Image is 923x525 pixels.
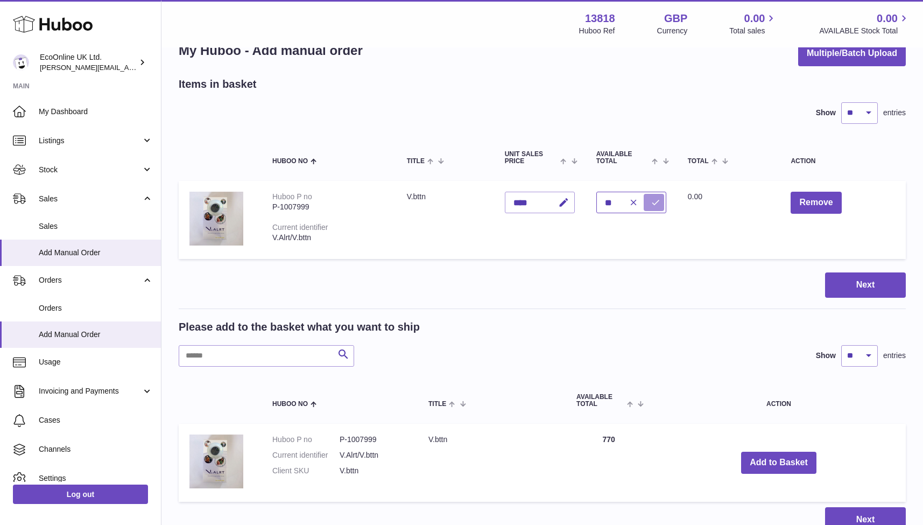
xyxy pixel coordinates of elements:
[596,151,650,165] span: AVAILABLE Total
[272,158,308,165] span: Huboo no
[396,181,494,259] td: V.bttn
[39,194,142,204] span: Sales
[272,233,385,243] div: V.Alrt/V.bttn
[729,26,777,36] span: Total sales
[39,165,142,175] span: Stock
[13,485,148,504] a: Log out
[816,351,836,361] label: Show
[179,42,363,59] h1: My Huboo - Add manual order
[791,158,895,165] div: Action
[39,415,153,425] span: Cases
[39,303,153,313] span: Orders
[39,136,142,146] span: Listings
[340,435,407,445] dd: P-1007999
[819,26,910,36] span: AVAILABLE Stock Total
[729,11,777,36] a: 0.00 Total sales
[39,107,153,117] span: My Dashboard
[585,11,615,26] strong: 13818
[272,450,340,460] dt: Current identifier
[189,192,243,246] img: V.bttn
[664,11,687,26] strong: GBP
[39,386,142,396] span: Invoicing and Payments
[791,192,841,214] button: Remove
[39,473,153,484] span: Settings
[798,41,906,66] button: Multiple/Batch Upload
[340,450,407,460] dd: V.Alrt/V.bttn
[39,221,153,232] span: Sales
[744,11,765,26] span: 0.00
[505,151,558,165] span: Unit Sales Price
[40,52,137,73] div: EcoOnline UK Ltd.
[652,383,906,418] th: Action
[272,192,312,201] div: Huboo P no
[189,435,243,488] img: V.bttn
[819,11,910,36] a: 0.00 AVAILABLE Stock Total
[688,158,709,165] span: Total
[688,192,702,201] span: 0.00
[272,435,340,445] dt: Huboo P no
[272,466,340,476] dt: Client SKU
[428,401,446,408] span: Title
[877,11,898,26] span: 0.00
[816,108,836,118] label: Show
[657,26,688,36] div: Currency
[883,108,906,118] span: entries
[566,424,652,502] td: 770
[40,63,273,72] span: [PERSON_NAME][EMAIL_ADDRESS][PERSON_NAME][DOMAIN_NAME]
[39,444,153,454] span: Channels
[418,424,566,502] td: V.bttn
[39,248,153,258] span: Add Manual Order
[39,357,153,367] span: Usage
[272,223,328,232] div: Current identifier
[272,401,308,408] span: Huboo no
[579,26,615,36] div: Huboo Ref
[39,275,142,285] span: Orders
[179,320,420,334] h2: Please add to the basket what you want to ship
[272,202,385,212] div: P-1007999
[741,452,816,474] button: Add to Basket
[825,272,906,298] button: Next
[407,158,425,165] span: Title
[179,77,257,92] h2: Items in basket
[340,466,407,476] dd: V.bttn
[883,351,906,361] span: entries
[576,394,624,408] span: AVAILABLE Total
[13,54,29,71] img: alex.doherty@ecoonline.com
[39,330,153,340] span: Add Manual Order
